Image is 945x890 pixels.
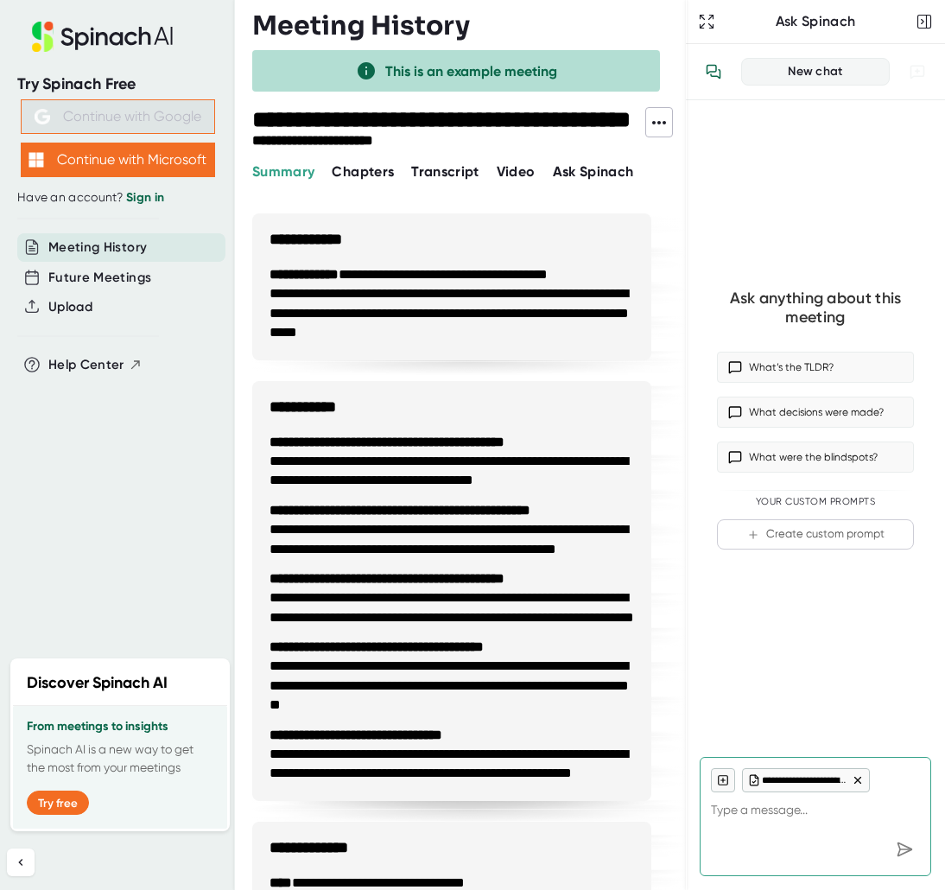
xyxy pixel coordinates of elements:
[17,190,218,206] div: Have an account?
[717,442,914,473] button: What were the blindspots?
[717,289,914,327] div: Ask anything about this meeting
[332,163,394,180] span: Chapters
[21,143,215,177] button: Continue with Microsoft
[717,352,914,383] button: What’s the TLDR?
[719,13,912,30] div: Ask Spinach
[27,671,168,695] h2: Discover Spinach AI
[252,10,470,41] h3: Meeting History
[889,834,920,865] div: Send message
[694,10,719,34] button: Expand to Ask Spinach page
[332,162,394,182] button: Chapters
[48,355,124,375] span: Help Center
[27,741,213,777] p: Spinach AI is a new way to get the most from your meetings
[717,496,914,508] div: Your Custom Prompts
[35,109,50,124] img: Aehbyd4JwY73AAAAAElFTkSuQmCC
[497,163,536,180] span: Video
[252,162,314,182] button: Summary
[717,519,914,550] button: Create custom prompt
[411,163,479,180] span: Transcript
[411,162,479,182] button: Transcript
[27,720,213,734] h3: From meetings to insights
[48,268,151,288] button: Future Meetings
[696,54,731,89] button: View conversation history
[553,162,634,182] button: Ask Spinach
[385,63,557,79] span: This is an example meeting
[126,190,164,205] a: Sign in
[912,10,936,34] button: Close conversation sidebar
[717,397,914,428] button: What decisions were made?
[48,297,92,317] button: Upload
[48,238,147,257] button: Meeting History
[17,74,218,94] div: Try Spinach Free
[553,163,634,180] span: Ask Spinach
[252,163,314,180] span: Summary
[752,64,878,79] div: New chat
[48,355,143,375] button: Help Center
[7,849,35,876] button: Collapse sidebar
[27,791,89,815] button: Try free
[21,99,215,134] button: Continue with Google
[497,162,536,182] button: Video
